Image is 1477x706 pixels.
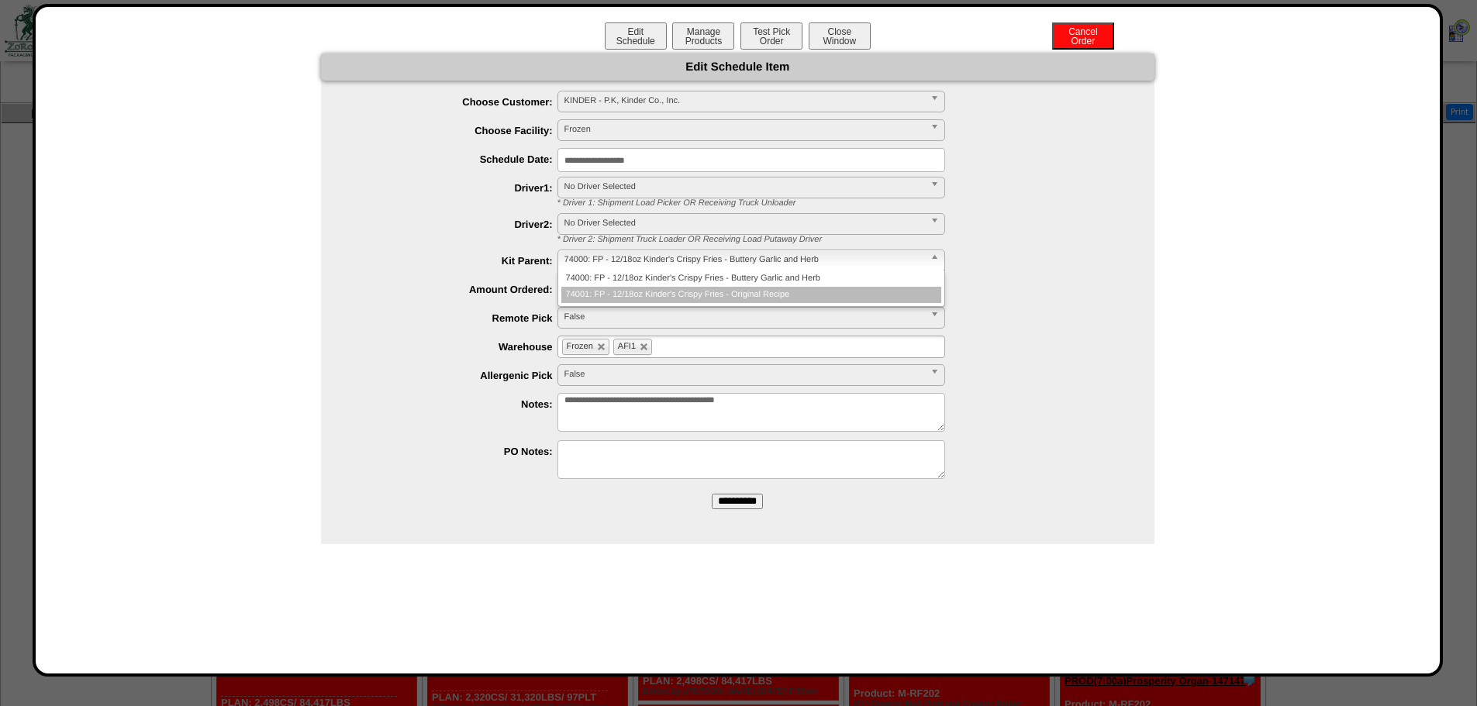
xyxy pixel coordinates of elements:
button: ManageProducts [672,22,734,50]
button: CloseWindow [809,22,871,50]
button: Test PickOrder [740,22,802,50]
label: Allergenic Pick [352,370,557,381]
span: 74000: FP - 12/18oz Kinder's Crispy Fries - Buttery Garlic and Herb [564,250,924,269]
label: Warehouse [352,341,557,353]
a: CloseWindow [807,35,872,46]
li: 74001: FP - 12/18oz Kinder's Crispy Fries - Original Recipe [561,287,941,303]
span: Frozen [564,120,924,139]
label: Amount Ordered: [352,284,557,295]
span: KINDER - P.K, Kinder Co., Inc. [564,91,924,110]
div: * Driver 2: Shipment Truck Loader OR Receiving Load Putaway Driver [546,235,1154,244]
label: Driver1: [352,182,557,194]
label: PO Notes: [352,446,557,457]
div: * Driver 1: Shipment Load Picker OR Receiving Truck Unloader [546,198,1154,208]
label: Choose Facility: [352,125,557,136]
li: 74000: FP - 12/18oz Kinder's Crispy Fries - Buttery Garlic and Herb [561,270,941,287]
div: Edit Schedule Item [321,53,1154,81]
span: No Driver Selected [564,177,924,196]
span: False [564,365,924,384]
label: Schedule Date: [352,153,557,165]
button: CancelOrder [1052,22,1114,50]
button: EditSchedule [605,22,667,50]
label: Driver2: [352,219,557,230]
span: AFI1 [618,342,636,351]
span: Frozen [567,342,593,351]
label: Remote Pick [352,312,557,324]
span: False [564,308,924,326]
label: Kit Parent: [352,255,557,267]
span: No Driver Selected [564,214,924,232]
label: Choose Customer: [352,96,557,108]
label: Notes: [352,398,557,410]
